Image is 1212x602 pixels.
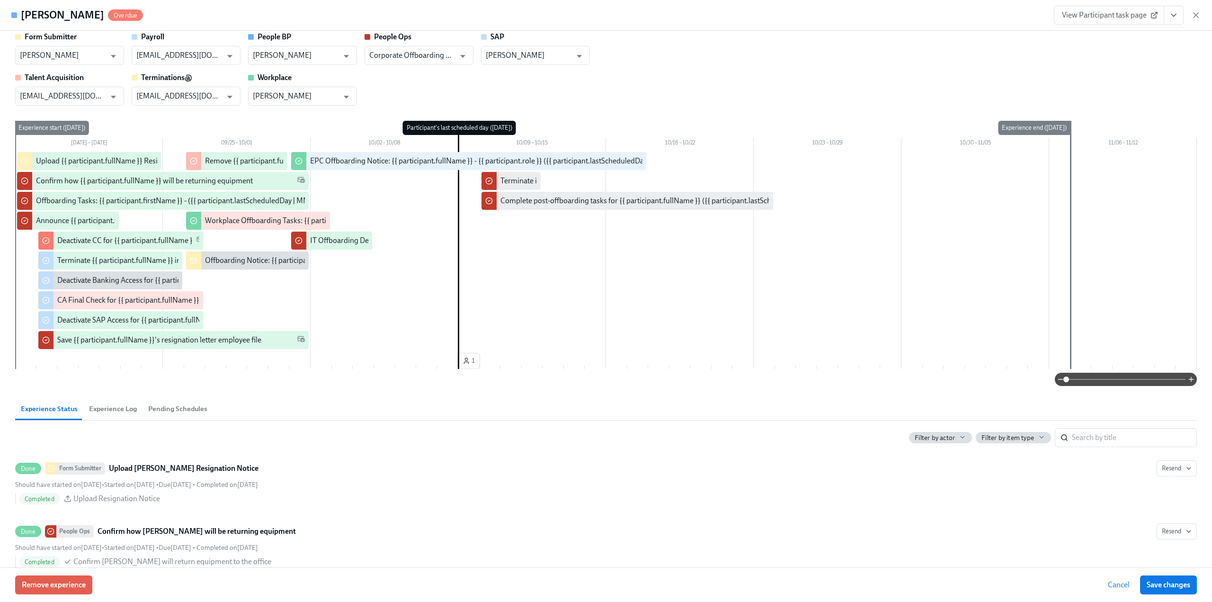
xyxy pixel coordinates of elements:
span: Experience Status [21,404,78,414]
input: Search by title [1072,428,1197,447]
span: Experience Log [89,404,137,414]
span: Filter by actor [915,433,955,442]
span: Friday, September 19th 2025, 2:31 pm [104,544,155,552]
strong: Payroll [141,32,164,41]
span: Done [15,465,41,472]
div: Experience end ([DATE]) [998,121,1070,135]
div: Deactivate Banking Access for {{ participant.fullName }} [57,275,236,286]
button: Open [106,49,121,63]
button: DoneForm SubmitterUpload [PERSON_NAME] Resignation NoticeShould have started on[DATE]•Started on[... [1157,460,1197,476]
span: Overdue [108,12,143,19]
span: Resend [1162,464,1192,473]
a: View Participant task page [1054,6,1164,25]
strong: Form Submitter [25,32,77,41]
span: Friday, September 19th 2025, 2:31 pm [104,481,155,489]
h4: [PERSON_NAME] [21,8,104,22]
button: DonePeople OpsConfirm how [PERSON_NAME] will be returning equipmentShould have started on[DATE]•S... [1157,523,1197,539]
div: Offboarding Notice: {{ participant.fullName }} - {{ participant.role }} ({{ participant.lastSched... [205,255,588,266]
div: 09/25 – 10/01 [163,138,311,150]
div: Announce {{ participant.fullName }} offboarding to CorporateTerminations@? [36,216,288,226]
span: Wednesday, October 1st 2025, 10:07 am [196,544,258,552]
div: Deactivate CC for {{ participant.fullName } [57,235,193,246]
span: Completed [19,495,60,503]
div: Experience start ([DATE]) [15,121,89,135]
span: Remove experience [22,580,86,590]
button: Open [223,90,237,104]
button: Open [572,49,587,63]
span: Cancel [1108,580,1130,590]
button: Open [106,90,121,104]
div: Terminate in ADP: {{ participant.firstName }} - {{ participant.role }} ({{ participant.lastSchedu... [500,176,879,186]
div: • • • [15,543,258,552]
button: Filter by actor [909,432,972,443]
div: 10/02 – 10/08 [311,138,458,150]
span: Thursday, September 18th 2025, 9:00 am [15,481,102,489]
span: Work Email [196,235,204,246]
div: 10/16 – 10/22 [606,138,754,150]
strong: Upload [PERSON_NAME] Resignation Notice [109,463,258,474]
span: Thursday, October 2nd 2025, 9:00 am [159,544,191,552]
div: Remove {{ participant.fullName }} from [PERSON_NAME] [205,156,392,166]
div: People Ops [56,525,94,538]
span: View Participant task page [1062,10,1156,20]
div: Save {{ participant.fullName }}'s resignation letter employee file [57,335,261,345]
span: Filter by item type [981,433,1034,442]
strong: Talent Acquisition [25,73,84,82]
div: IT Offboarding Details for {{ participant.fullName }} ({{ participant.lastScheduledDay | MM/DD/YY... [310,235,642,246]
button: Open [339,90,354,104]
span: Thursday, September 25th 2025, 9:00 am [159,481,191,489]
div: • • • [15,480,258,489]
span: Confirm [PERSON_NAME] will return equipment to the office [73,557,271,567]
span: Work Email [297,335,305,346]
strong: Confirm how [PERSON_NAME] will be returning equipment [98,526,296,537]
button: Open [455,49,470,63]
div: Deactivate SAP Access for {{ participant.fullName } [57,315,220,325]
div: 11/06 – 11/12 [1049,138,1197,150]
div: Participant's last scheduled day ([DATE]) [403,121,516,135]
span: Save changes [1147,580,1190,590]
div: 10/09 – 10/15 [458,138,606,150]
div: [DATE] – [DATE] [15,138,163,150]
span: Resend [1162,527,1192,536]
div: Complete post-offboarding tasks for {{ participant.fullName }} ({{ participant.lastScheduledDay |... [500,196,866,206]
button: Cancel [1101,575,1136,594]
div: Offboarding Tasks: {{ participant.firstName }} - ({{ participant.lastScheduledDay | MM/DD/YYYY }}) [36,196,352,206]
strong: Terminations@ [141,73,192,82]
div: Workplace Offboarding Tasks: {{ participant.fullName }} [205,216,385,226]
span: Upload Resignation Notice [73,494,160,504]
strong: People BP [258,32,291,41]
strong: SAP [490,32,504,41]
div: Form Submitter [56,462,105,475]
div: Confirm how {{ participant.fullName }} will be returning equipment [36,176,253,186]
strong: Workplace [258,73,292,82]
div: Terminate {{ participant.fullName }} in [GEOGRAPHIC_DATA] [57,255,256,266]
span: Completed [19,558,60,566]
button: Save changes [1140,575,1197,594]
span: Work Email [297,176,305,187]
button: Open [339,49,354,63]
div: CA Final Check for {{ participant.fullName }} ({{ participant.lastScheduledDay | MM/DD/YYYY }}) [57,295,365,305]
div: Upload {{ participant.fullName }} Resignation Notice [36,156,205,166]
button: Filter by item type [976,432,1051,443]
strong: People Ops [374,32,411,41]
div: 10/23 – 10/29 [754,138,901,150]
div: 10/30 – 11/05 [901,138,1049,150]
span: Thursday, September 18th 2025, 9:00 am [15,544,102,552]
span: Pending Schedules [148,404,207,414]
span: Done [15,528,41,535]
button: Remove experience [15,575,92,594]
div: EPC Offboarding Notice: {{ participant.fullName }} - {{ participant.role }} ({{ participant.lastS... [310,156,708,166]
button: View task page [1164,6,1184,25]
span: Friday, September 19th 2025, 4:01 pm [196,481,258,489]
button: Open [223,49,237,63]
